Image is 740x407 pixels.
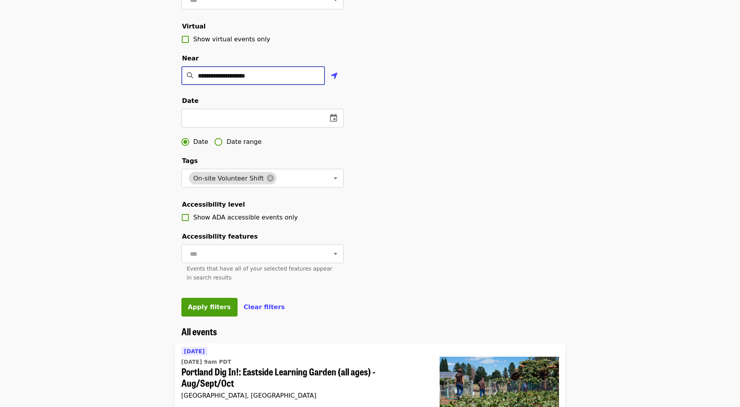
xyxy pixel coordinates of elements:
time: [DATE] 9am PDT [181,358,231,366]
span: Show ADA accessible events only [193,214,298,221]
span: Portland Dig In!: Eastside Learning Garden (all ages) - Aug/Sept/Oct [181,366,427,389]
span: Date [193,137,208,147]
button: Open [330,173,341,184]
span: Near [182,55,199,62]
span: Virtual [182,23,206,30]
span: Apply filters [188,303,231,311]
button: change date [324,109,343,127]
span: Clear filters [244,303,285,311]
span: On-site Volunteer Shift [189,175,269,182]
i: location-arrow icon [331,71,338,81]
input: Location [198,66,325,85]
span: Accessibility features [182,233,258,240]
span: [DATE] [184,348,205,354]
div: On-site Volunteer Shift [189,172,277,184]
button: Apply filters [181,298,238,317]
i: search icon [187,72,193,79]
span: Events that have all of your selected features appear in search results [187,265,332,281]
span: Tags [182,157,198,165]
span: Date range [227,137,262,147]
button: Clear filters [244,303,285,312]
span: Date [182,97,199,104]
button: Use my location [325,67,344,86]
div: [GEOGRAPHIC_DATA], [GEOGRAPHIC_DATA] [181,392,427,399]
button: Open [330,248,341,259]
span: Show virtual events only [193,35,270,43]
span: Accessibility level [182,201,245,208]
span: All events [181,324,217,338]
